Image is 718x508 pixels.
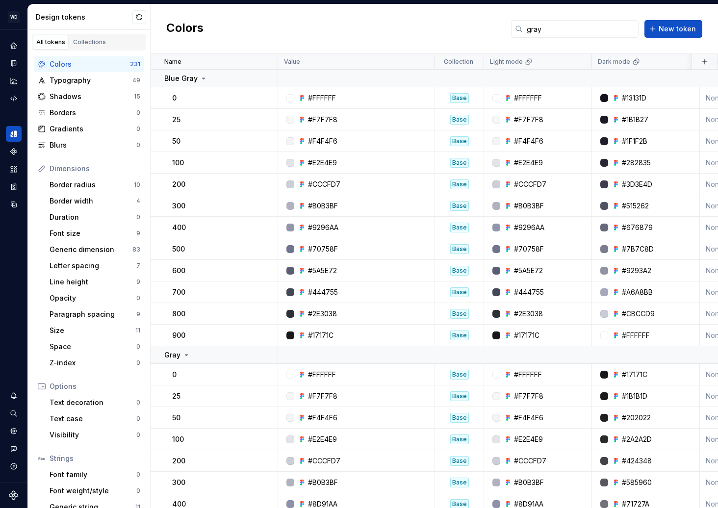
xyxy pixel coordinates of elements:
[308,434,337,444] div: #E2E4E9
[514,115,543,125] div: #F7F7F8
[450,179,469,189] div: Base
[46,177,144,193] a: Border radius10
[172,330,185,340] p: 900
[50,326,135,335] div: Size
[514,413,543,423] div: #F4F4F6
[136,109,140,117] div: 0
[50,381,140,391] div: Options
[136,141,140,149] div: 0
[34,73,144,88] a: Typography49
[46,395,144,410] a: Text decoration0
[514,287,544,297] div: #444755
[514,370,542,380] div: #FFFFFF
[46,193,144,209] a: Border width4
[50,164,140,174] div: Dimensions
[172,223,186,232] p: 400
[164,74,198,83] p: Blue Gray
[34,105,144,121] a: Borders0
[166,20,204,38] h2: Colors
[308,201,338,211] div: #B0B3BF
[36,38,65,46] div: All tokens
[172,266,185,276] p: 600
[622,478,652,487] div: #585960
[514,309,543,319] div: #2E3038
[172,244,185,254] p: 500
[6,161,22,177] a: Assets
[172,434,184,444] p: 100
[308,93,336,103] div: #FFFFFF
[514,93,542,103] div: #FFFFFF
[46,226,144,241] a: Font size9
[622,179,652,189] div: #3D3E4D
[172,370,177,380] p: 0
[6,126,22,142] a: Design tokens
[308,391,337,401] div: #F7F7F8
[136,262,140,270] div: 7
[172,391,180,401] p: 25
[46,274,144,290] a: Line height9
[514,201,544,211] div: #B0B3BF
[308,266,337,276] div: #5A5E72
[450,309,469,319] div: Base
[172,478,185,487] p: 300
[6,406,22,421] button: Search ⌘K
[50,358,136,368] div: Z-index
[450,223,469,232] div: Base
[172,309,185,319] p: 800
[50,309,136,319] div: Paragraph spacing
[2,6,26,27] button: WD
[50,342,136,352] div: Space
[36,12,132,22] div: Design tokens
[6,179,22,195] a: Storybook stories
[172,413,180,423] p: 50
[514,223,544,232] div: #9296AA
[136,399,140,406] div: 0
[172,201,185,211] p: 300
[50,414,136,424] div: Text case
[6,55,22,71] a: Documentation
[6,388,22,404] button: Notifications
[308,330,333,340] div: #17171C
[46,483,144,499] a: Font weight/style0
[132,246,140,254] div: 83
[136,294,140,302] div: 0
[73,38,106,46] div: Collections
[450,413,469,423] div: Base
[46,242,144,257] a: Generic dimension83
[164,350,180,360] p: Gray
[450,136,469,146] div: Base
[514,266,543,276] div: #5A5E72
[308,115,337,125] div: #F7F7F8
[172,179,185,189] p: 200
[6,441,22,457] button: Contact support
[622,93,646,103] div: #13131D
[644,20,702,38] button: New token
[172,115,180,125] p: 25
[172,158,184,168] p: 100
[308,370,336,380] div: #FFFFFF
[514,179,546,189] div: #CCCFD7
[308,478,338,487] div: #B0B3BF
[6,38,22,53] div: Home
[622,115,648,125] div: #1B1B27
[46,258,144,274] a: Letter spacing7
[514,434,543,444] div: #E2E4E9
[622,391,647,401] div: #1B1B1D
[308,309,337,319] div: #2E3038
[514,136,543,146] div: #F4F4F6
[50,180,134,190] div: Border radius
[46,427,144,443] a: Visibility0
[450,456,469,466] div: Base
[450,244,469,254] div: Base
[50,76,132,85] div: Typography
[46,467,144,483] a: Font family0
[34,137,144,153] a: Blurs0
[450,93,469,103] div: Base
[136,471,140,479] div: 0
[6,73,22,89] div: Analytics
[50,124,136,134] div: Gradients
